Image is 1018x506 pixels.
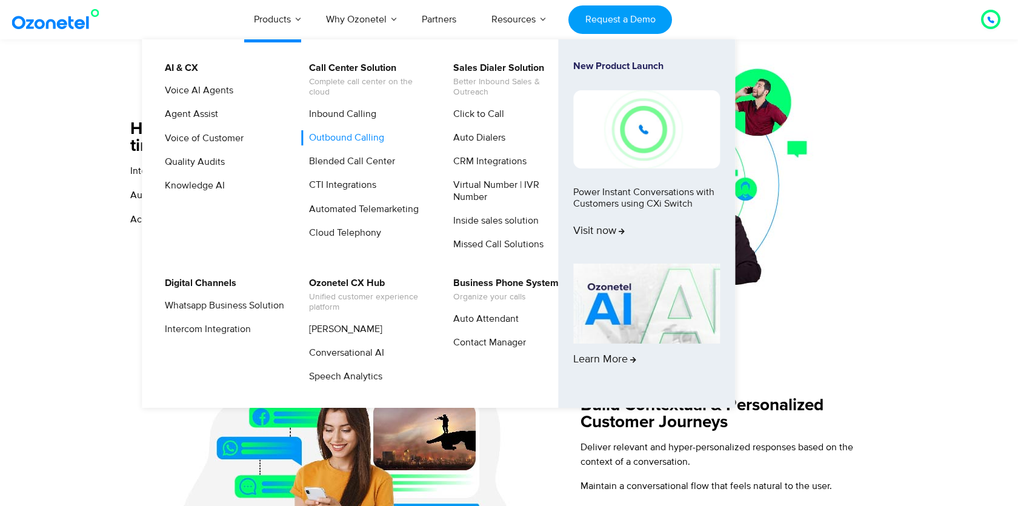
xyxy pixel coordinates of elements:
[445,154,528,169] a: CRM Integrations
[445,213,541,228] a: Inside sales solution
[573,61,720,259] a: New Product LaunchPower Instant Conversations with Customers using CXi SwitchVisit now
[157,276,238,291] a: Digital Channels
[581,397,887,431] h5: Build Contextual & Personalized Customer Journeys
[157,61,200,76] a: AI & CX
[445,107,506,122] a: Click to Call
[445,311,521,327] a: Auto Attendant
[309,292,428,313] span: Unified customer experience platform
[301,276,430,315] a: Ozonetel CX HubUnified customer experience platform
[573,90,720,168] img: New-Project-17.png
[301,322,384,337] a: [PERSON_NAME]
[301,154,397,169] a: Blended Call Center
[301,202,421,217] a: Automated Telemarketing
[445,237,545,252] a: Missed Call Solutions
[130,213,361,225] span: Accelerate targeted campaigns to your customer base.
[301,178,378,193] a: CTI Integrations
[573,225,625,238] span: Visit now
[568,5,672,34] a: Request a Demo
[573,264,720,387] a: Learn More
[130,189,400,201] span: Automate mundane tasks & queries to serve customers at scale.
[453,77,573,98] span: Better Inbound Sales & Outreach
[157,131,245,146] a: Voice of Customer
[157,322,253,337] a: Intercom Integration
[130,165,388,177] span: Interpret and respond faster to a wide range of user requests.
[453,292,559,302] span: Organize your calls
[445,178,574,204] a: Virtual Number | IVR Number
[301,61,430,99] a: Call Center SolutionComplete call center on the cloud
[130,121,436,155] h5: Handle Customer Interactions in Real-time, at Scale
[301,107,378,122] a: Inbound Calling
[445,276,561,304] a: Business Phone SystemOrganize your calls
[445,61,574,99] a: Sales Dialer SolutionBetter Inbound Sales & Outreach
[157,155,227,170] a: Quality Audits
[157,178,227,193] a: Knowledge AI
[581,480,832,492] span: Maintain a conversational flow that feels natural to the user.
[445,335,528,350] a: Contact Manager
[573,353,636,367] span: Learn More
[157,298,286,313] a: Whatsapp Business Solution
[157,83,235,98] a: Voice AI Agents
[301,130,386,145] a: Outbound Calling
[445,130,507,145] a: Auto Dialers
[309,77,428,98] span: Complete call center on the cloud
[301,369,384,384] a: Speech Analytics
[157,107,220,122] a: Agent Assist
[581,441,853,468] span: Deliver relevant and hyper-personalized responses based on the context of a conversation.
[573,264,720,344] img: AI
[301,345,386,361] a: Conversational AI
[301,225,383,241] a: Cloud Telephony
